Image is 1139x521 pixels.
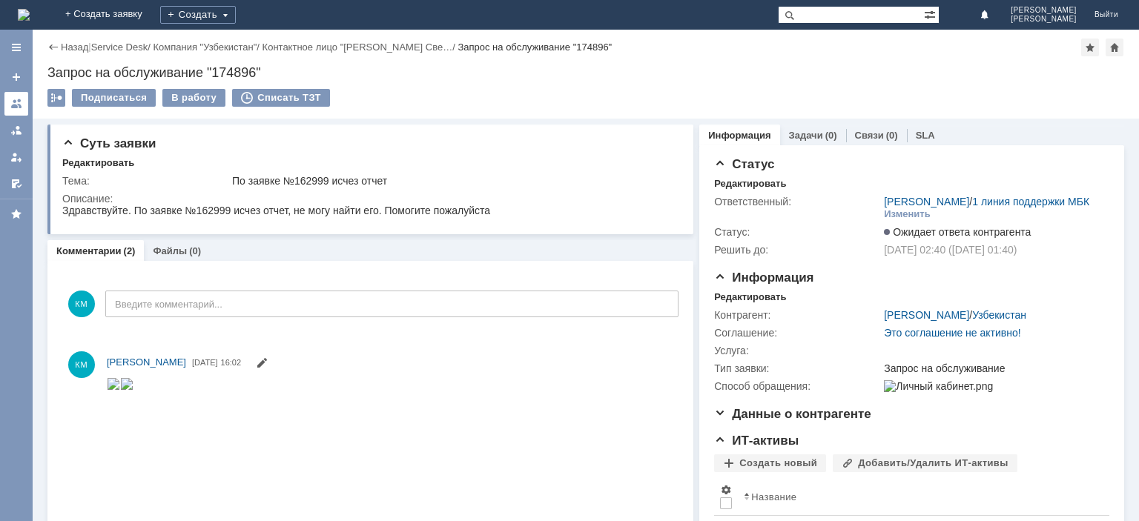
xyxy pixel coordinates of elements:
a: Перейти на домашнюю страницу [18,9,30,21]
a: Связи [855,130,884,141]
span: Ожидает ответа контрагента [884,226,1031,238]
a: Заявки в моей ответственности [4,119,28,142]
span: [DATE] 02:40 ([DATE] 01:40) [884,244,1017,256]
a: Мои согласования [4,172,28,196]
a: Узбекистан [972,309,1026,321]
div: Запрос на обслуживание "174896" [458,42,612,53]
a: 1 линия поддержки МБК [972,196,1089,208]
a: Файлы [153,245,187,256]
a: [PERSON_NAME] [884,196,969,208]
div: Сделать домашней страницей [1106,39,1123,56]
div: Соглашение: [714,327,881,339]
a: Задачи [789,130,823,141]
div: Ответственный: [714,196,881,208]
a: Создать заявку [4,65,28,89]
div: / [884,196,1089,208]
a: Компания "Узбекистан" [153,42,257,53]
a: SLA [916,130,935,141]
a: Комментарии [56,245,122,256]
span: Суть заявки [62,136,156,150]
a: Контактное лицо "[PERSON_NAME] Све… [263,42,453,53]
div: / [263,42,458,53]
span: Редактировать [256,359,268,371]
span: КМ [68,291,95,317]
span: 16:02 [221,358,242,367]
a: [PERSON_NAME] [107,355,186,370]
a: Назад [61,42,88,53]
div: (0) [189,245,201,256]
a: Заявки на командах [4,92,28,116]
div: Запрос на обслуживание "174896" [47,65,1124,80]
div: (2) [124,245,136,256]
span: [DATE] [192,358,218,367]
a: [PERSON_NAME] [884,309,969,321]
div: Описание: [62,193,676,205]
img: logo [18,9,30,21]
span: Информация [714,271,813,285]
span: [PERSON_NAME] [107,356,186,368]
div: Тип заявки: [714,362,881,374]
div: Редактировать [714,291,786,303]
div: Решить до: [714,244,881,256]
a: Информация [708,130,770,141]
div: Запрос на обслуживание [884,362,1102,374]
a: Service Desk [91,42,148,53]
div: / [91,42,153,53]
div: По заявке №162999 исчез отчет [232,175,673,187]
div: (0) [886,130,898,141]
th: Название [738,478,1097,516]
div: Название [751,491,796,502]
div: / [884,309,1026,321]
img: Личный кабинет.png [884,380,993,392]
div: Способ обращения: [714,380,881,392]
span: Данные о контрагенте [714,407,871,421]
div: Редактировать [714,178,786,190]
span: [PERSON_NAME] [1011,15,1077,24]
div: Статус: [714,226,881,238]
div: | [88,41,90,52]
div: Контрагент: [714,309,881,321]
a: Мои заявки [4,145,28,169]
div: Редактировать [62,157,134,169]
span: [PERSON_NAME] [1011,6,1077,15]
span: ИТ-активы [714,434,799,448]
div: Работа с массовостью [47,89,65,107]
div: Услуга: [714,345,881,356]
span: Статус [714,157,774,171]
a: Это соглашение не активно! [884,327,1021,339]
span: Расширенный поиск [924,7,939,21]
div: Создать [160,6,236,24]
div: / [153,42,262,53]
div: (0) [825,130,837,141]
span: Настройки [720,484,732,496]
div: Добавить в избранное [1081,39,1099,56]
div: Тема: [62,175,229,187]
div: Изменить [884,208,931,220]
